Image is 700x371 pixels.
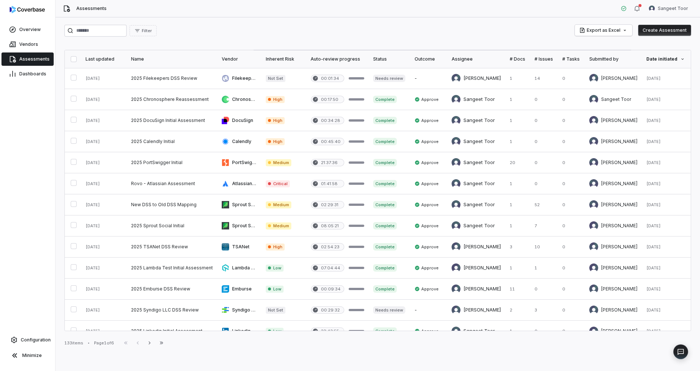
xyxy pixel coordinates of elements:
div: 133 items [64,340,83,346]
button: Filter [130,25,157,36]
td: - [410,300,447,321]
img: Sangeet Toor avatar [452,327,460,336]
img: Prateek Paliwal avatar [589,200,598,209]
span: Overview [19,27,41,33]
a: Overview [1,23,54,36]
div: # Docs [510,56,526,62]
div: Page 1 of 6 [94,340,114,346]
img: Garima Dhaundiyal avatar [589,116,598,125]
div: Last updated [86,56,122,62]
img: Rachelle Guli avatar [589,285,598,293]
img: Sangeet Toor avatar [452,158,460,167]
img: Sangeet Toor avatar [452,95,460,104]
button: Sangeet Toor avatarSangeet Toor [644,3,693,14]
td: - [410,68,447,89]
img: Garima Dhaundiyal avatar [589,327,598,336]
div: Vendor [222,56,257,62]
span: Filter [142,28,152,34]
div: Inherent Risk [266,56,302,62]
button: Minimize [3,348,52,363]
span: Configuration [21,337,51,343]
img: Rachelle Guli avatar [452,306,460,314]
img: Garima Dhaundiyal avatar [589,263,598,272]
div: • [88,340,90,346]
span: Sangeet Toor [658,6,688,11]
span: Assessments [19,56,50,62]
img: Sangeet Toor avatar [589,95,598,104]
img: Prateek Paliwal avatar [589,158,598,167]
span: Dashboards [19,71,46,77]
img: Rachelle Guli avatar [589,306,598,314]
button: Export as Excel [575,25,632,36]
span: Minimize [22,353,42,358]
div: Submitted by [589,56,637,62]
a: Assessments [1,52,54,66]
img: Sangeet Toor avatar [452,179,460,188]
button: Create Assessment [638,25,691,36]
div: Name [131,56,213,62]
span: Vendors [19,41,38,47]
div: Outcome [415,56,443,62]
a: Vendors [1,38,54,51]
div: Auto-review progress [311,56,364,62]
div: # Tasks [562,56,580,62]
div: Date initiated [646,56,685,62]
img: Sangeet Toor avatar [452,137,460,146]
a: Configuration [3,333,52,347]
img: Sangeet Toor avatar [452,200,460,209]
img: Rachelle Guli avatar [452,285,460,293]
img: Rachelle Guli avatar [452,74,460,83]
img: Coverbase logo [10,6,45,13]
img: Rachelle Guli avatar [589,242,598,251]
img: Garima Dhaundiyal avatar [589,221,598,230]
img: Prateek Paliwal avatar [589,179,598,188]
span: Assessments [76,6,107,11]
img: Rachelle Guli avatar [589,74,598,83]
img: Garima Dhaundiyal avatar [452,263,460,272]
img: Sangeet Toor avatar [452,116,460,125]
img: Prateek Paliwal avatar [589,137,598,146]
img: Sangeet Toor avatar [649,6,655,11]
a: Dashboards [1,67,54,81]
div: # Issues [535,56,553,62]
img: Rachelle Guli avatar [452,242,460,251]
div: Assignee [452,56,501,62]
div: Status [373,56,406,62]
img: Sangeet Toor avatar [452,221,460,230]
